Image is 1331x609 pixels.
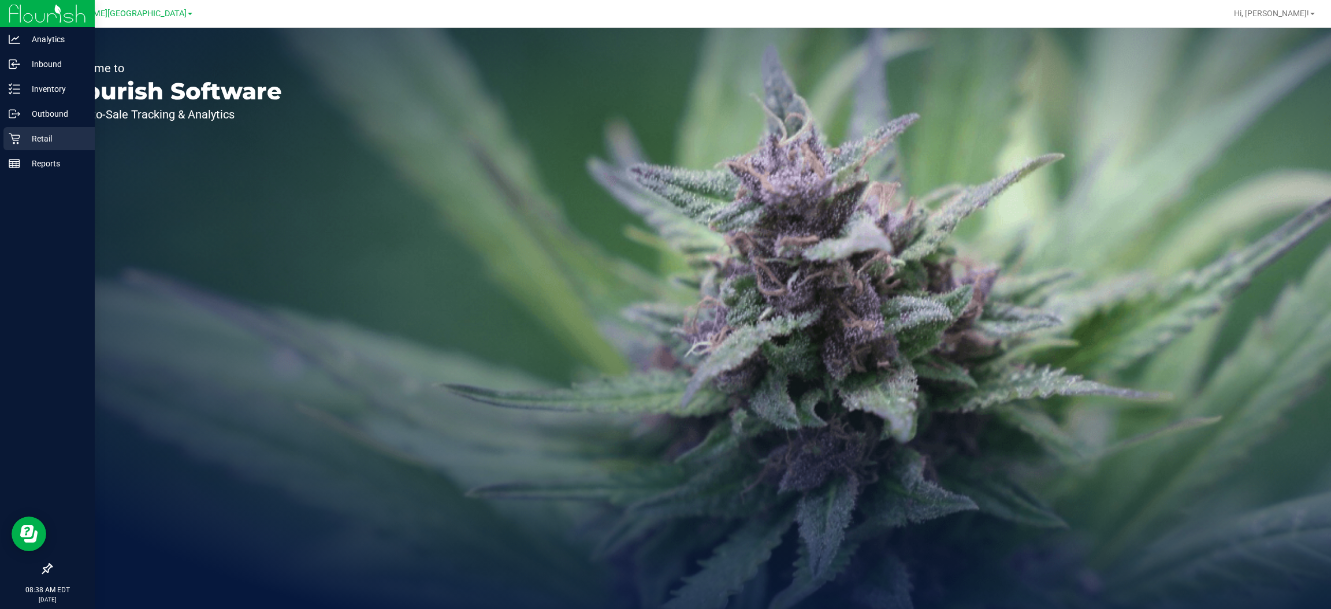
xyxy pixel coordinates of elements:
p: Reports [20,157,90,170]
p: Inbound [20,57,90,71]
p: Seed-to-Sale Tracking & Analytics [62,109,282,120]
p: Outbound [20,107,90,121]
inline-svg: Reports [9,158,20,169]
iframe: Resource center [12,517,46,551]
p: 08:38 AM EDT [5,585,90,595]
p: Analytics [20,32,90,46]
inline-svg: Inbound [9,58,20,70]
span: [PERSON_NAME][GEOGRAPHIC_DATA] [44,9,187,18]
p: Inventory [20,82,90,96]
span: Hi, [PERSON_NAME]! [1234,9,1309,18]
inline-svg: Inventory [9,83,20,95]
inline-svg: Retail [9,133,20,144]
p: Welcome to [62,62,282,74]
p: Flourish Software [62,80,282,103]
p: [DATE] [5,595,90,604]
p: Retail [20,132,90,146]
inline-svg: Analytics [9,34,20,45]
inline-svg: Outbound [9,108,20,120]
